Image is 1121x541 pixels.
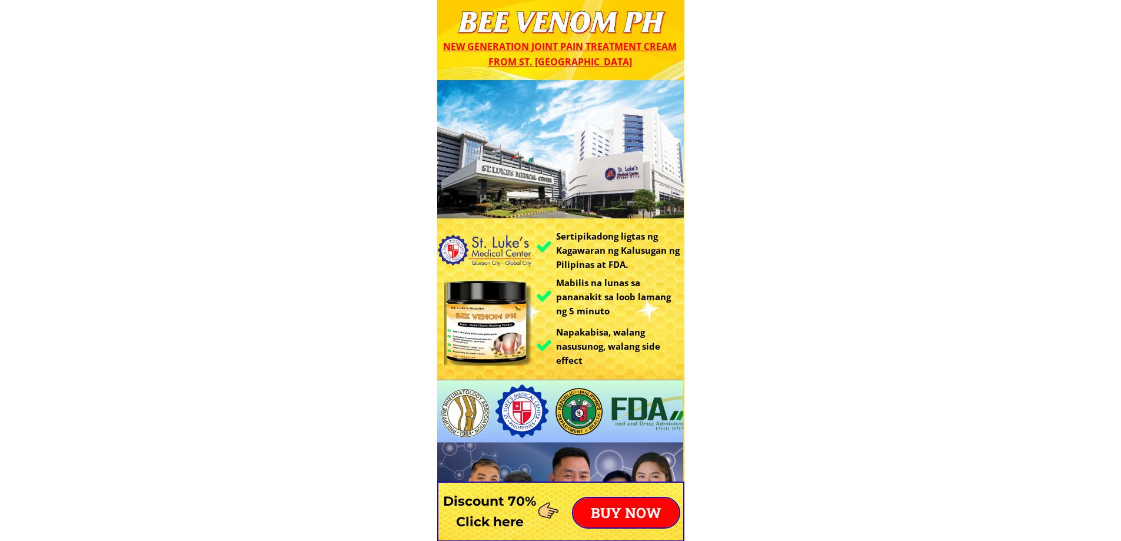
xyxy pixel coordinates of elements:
span: New generation joint pain treatment cream from St. [GEOGRAPHIC_DATA] [443,40,677,68]
h3: Napakabisa, walang nasusunog, walang side effect [556,325,684,367]
h3: Mabilis na lunas sa pananakit sa loob lamang ng 5 minuto [556,276,681,318]
h3: Sertipikadong ligtas ng Kagawaran ng Kalusugan ng Pilipinas at FDA. [556,229,687,271]
h3: Discount 70% Click here [437,491,543,532]
p: BUY NOW [573,498,679,527]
